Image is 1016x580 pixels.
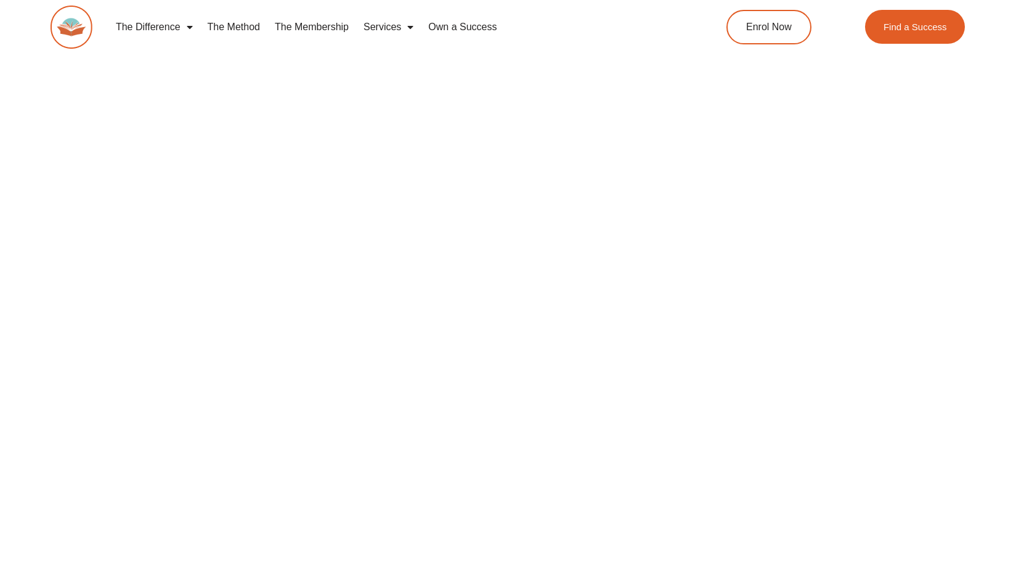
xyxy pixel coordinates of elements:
a: The Difference [108,13,200,41]
a: Enrol Now [726,10,811,44]
nav: Menu [108,13,674,41]
a: The Membership [267,13,356,41]
a: The Method [200,13,267,41]
span: Find a Success [884,22,947,31]
a: Own a Success [421,13,504,41]
span: Enrol Now [746,22,792,32]
a: Services [356,13,421,41]
a: Find a Success [865,10,965,44]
